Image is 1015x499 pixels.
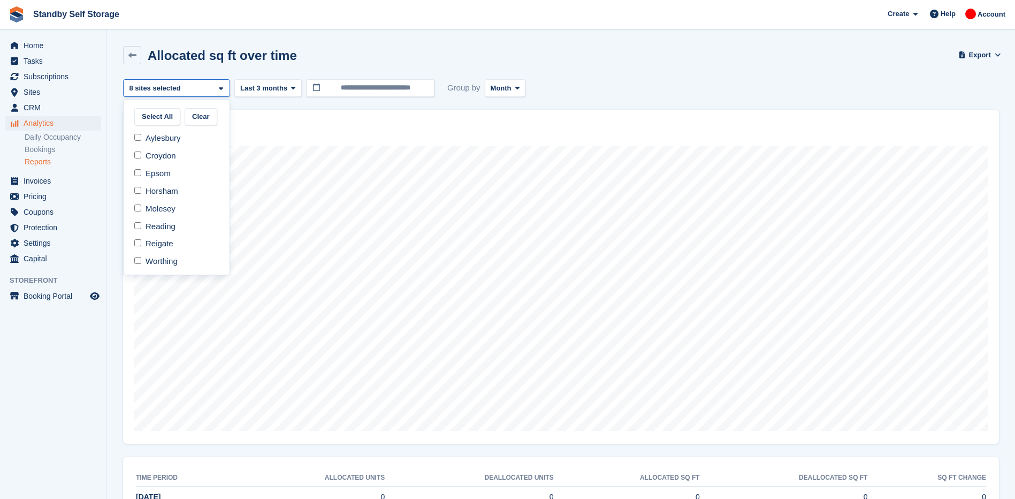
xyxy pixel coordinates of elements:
[24,69,88,84] span: Subscriptions
[700,470,868,487] th: Deallocated sq ft
[5,173,101,188] a: menu
[5,100,101,115] a: menu
[10,275,106,286] span: Storefront
[234,79,302,97] button: Last 3 months
[29,5,124,23] a: Standby Self Storage
[941,9,956,19] span: Help
[238,470,385,487] th: Allocated Units
[24,251,88,266] span: Capital
[867,470,986,487] th: sq ft change
[5,69,101,84] a: menu
[24,173,88,188] span: Invoices
[491,83,512,94] span: Month
[128,200,225,218] div: Molesey
[128,165,225,183] div: Epsom
[965,9,976,19] img: Aaron Winter
[24,236,88,251] span: Settings
[554,470,700,487] th: Allocated sq ft
[969,50,991,61] span: Export
[5,205,101,220] a: menu
[25,132,101,142] a: Daily Occupancy
[148,48,297,63] h2: Allocated sq ft over time
[24,38,88,53] span: Home
[240,83,287,94] span: Last 3 months
[24,54,88,69] span: Tasks
[888,9,909,19] span: Create
[5,220,101,235] a: menu
[447,79,480,97] span: Group by
[128,183,225,200] div: Horsham
[24,220,88,235] span: Protection
[88,290,101,303] a: Preview store
[134,108,180,126] button: Select All
[25,157,101,167] a: Reports
[24,116,88,131] span: Analytics
[185,108,217,126] button: Clear
[960,46,999,64] button: Export
[5,116,101,131] a: menu
[385,470,553,487] th: Deallocated Units
[128,253,225,270] div: Worthing
[5,289,101,304] a: menu
[128,147,225,165] div: Croydon
[5,251,101,266] a: menu
[24,85,88,100] span: Sites
[24,289,88,304] span: Booking Portal
[978,9,1005,20] span: Account
[5,38,101,53] a: menu
[5,189,101,204] a: menu
[5,85,101,100] a: menu
[5,54,101,69] a: menu
[127,83,185,94] div: 8 sites selected
[9,6,25,22] img: stora-icon-8386f47178a22dfd0bd8f6a31ec36ba5ce8667c1dd55bd0f319d3a0aa187defe.svg
[25,145,101,155] a: Bookings
[24,189,88,204] span: Pricing
[24,100,88,115] span: CRM
[128,217,225,235] div: Reading
[5,236,101,251] a: menu
[128,130,225,147] div: Aylesbury
[136,470,238,487] th: Time period
[485,79,526,97] button: Month
[128,235,225,253] div: Reigate
[24,205,88,220] span: Coupons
